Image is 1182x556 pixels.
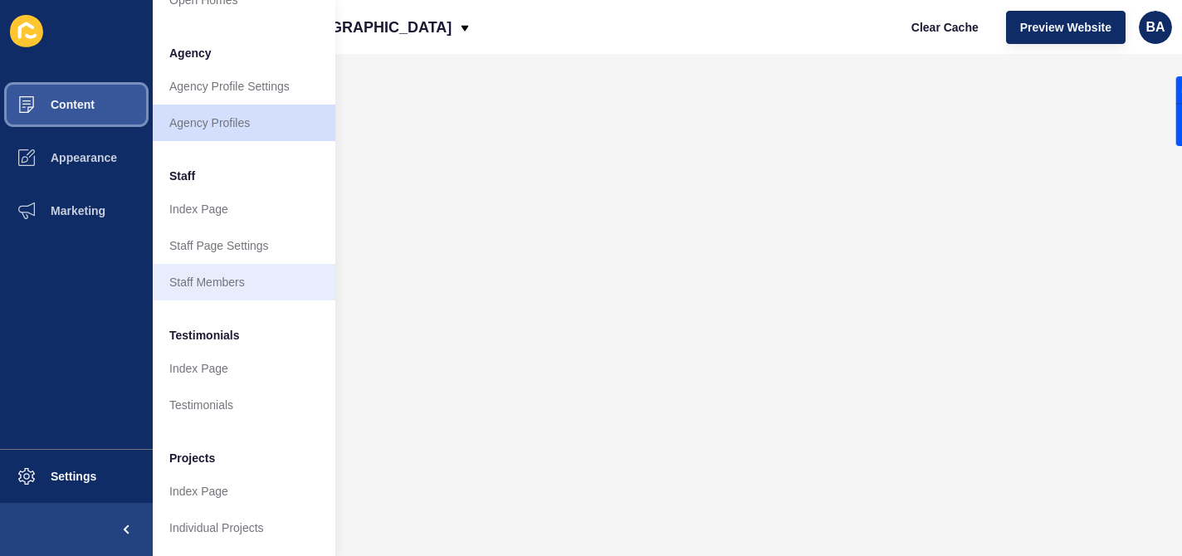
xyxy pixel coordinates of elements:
[153,473,335,510] a: Index Page
[1145,19,1165,36] span: BA
[897,11,993,44] button: Clear Cache
[1020,19,1111,36] span: Preview Website
[153,350,335,387] a: Index Page
[153,227,335,264] a: Staff Page Settings
[911,19,979,36] span: Clear Cache
[169,45,212,61] span: Agency
[169,168,195,184] span: Staff
[169,450,215,466] span: Projects
[153,510,335,546] a: Individual Projects
[153,68,335,105] a: Agency Profile Settings
[153,264,335,300] a: Staff Members
[153,387,335,423] a: Testimonials
[1006,11,1126,44] button: Preview Website
[153,105,335,141] a: Agency Profiles
[153,191,335,227] a: Index Page
[169,327,240,344] span: Testimonials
